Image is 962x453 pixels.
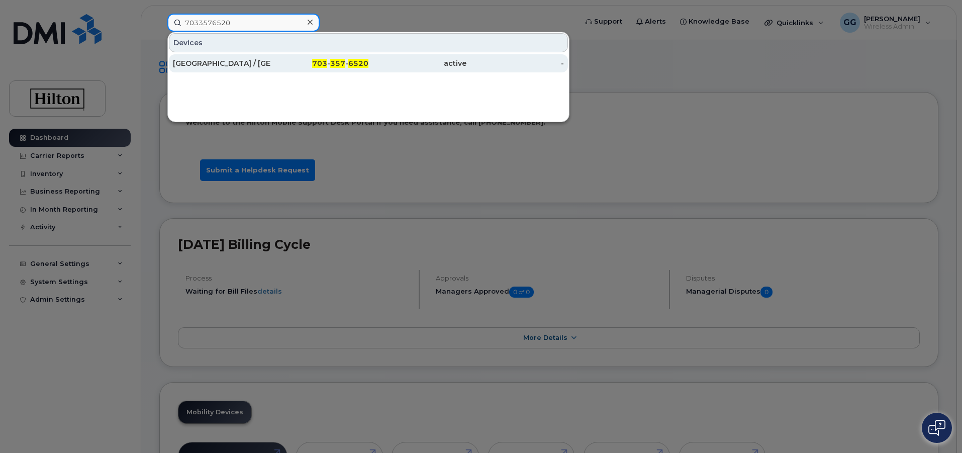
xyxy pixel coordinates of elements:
[928,420,945,436] img: Open chat
[312,59,327,68] span: 703
[169,54,568,72] a: [GEOGRAPHIC_DATA] / [GEOGRAPHIC_DATA]703-357-6520active-
[348,59,368,68] span: 6520
[330,59,345,68] span: 357
[368,58,466,68] div: active
[271,58,369,68] div: - -
[169,33,568,52] div: Devices
[466,58,564,68] div: -
[173,58,271,68] div: [GEOGRAPHIC_DATA] / [GEOGRAPHIC_DATA]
